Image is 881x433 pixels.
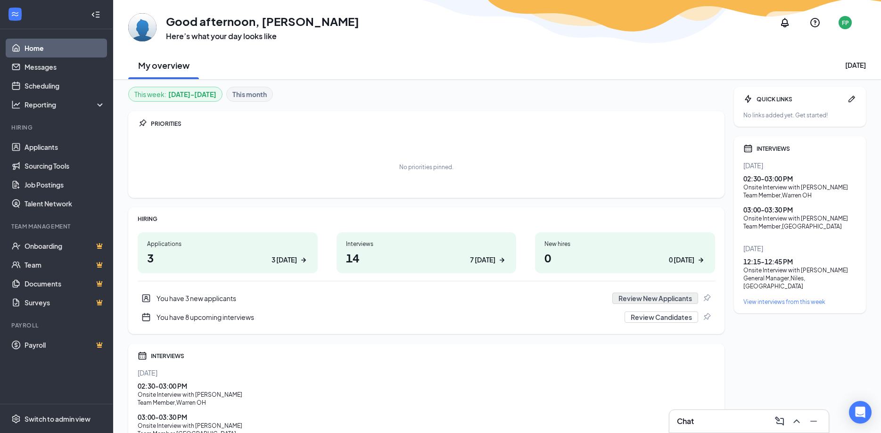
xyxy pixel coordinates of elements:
div: Switch to admin view [25,414,91,424]
div: [DATE] [743,244,856,253]
svg: UserEntity [141,294,151,303]
svg: QuestionInfo [809,17,821,28]
svg: Pin [702,312,711,322]
svg: Analysis [11,100,21,109]
button: Review Candidates [625,311,698,323]
img: Frank P [128,13,156,41]
svg: Calendar [743,144,753,153]
div: Hiring [11,123,103,131]
div: 0 [DATE] [669,255,694,265]
div: Open Intercom Messenger [849,401,872,424]
a: Interviews147 [DATE]ArrowRight [337,232,517,273]
svg: ChevronUp [791,416,802,427]
svg: Calendar [138,351,147,360]
div: FP [842,19,849,27]
a: Messages [25,57,105,76]
a: Job Postings [25,175,105,194]
svg: WorkstreamLogo [10,9,20,19]
h1: 3 [147,250,308,266]
svg: Notifications [779,17,790,28]
button: ComposeMessage [772,414,787,429]
div: 02:30 - 03:00 PM [743,174,856,183]
a: PayrollCrown [25,335,105,354]
div: Reporting [25,100,106,109]
h2: My overview [138,59,189,71]
button: ChevronUp [789,414,804,429]
h1: Good afternoon, [PERSON_NAME] [166,13,359,29]
div: New hires [544,240,706,248]
a: SurveysCrown [25,293,105,312]
h1: 14 [346,250,507,266]
div: Onsite Interview with [PERSON_NAME] [743,183,856,191]
div: [DATE] [138,368,715,377]
div: This week : [134,89,216,99]
svg: CalendarNew [141,312,151,322]
svg: Bolt [743,94,753,104]
svg: Pin [702,294,711,303]
div: Team Member , Warren OH [743,191,856,199]
a: Applications33 [DATE]ArrowRight [138,232,318,273]
div: INTERVIEWS [757,145,856,153]
a: Sourcing Tools [25,156,105,175]
div: Onsite Interview with [PERSON_NAME] [743,214,856,222]
div: General Manager , Niles, [GEOGRAPHIC_DATA] [743,274,856,290]
div: HIRING [138,215,715,223]
div: No links added yet. Get started! [743,111,856,119]
button: Review New Applicants [612,293,698,304]
div: QUICK LINKS [757,95,843,103]
a: Applicants [25,138,105,156]
svg: ArrowRight [497,255,507,265]
b: [DATE] - [DATE] [168,89,216,99]
h1: 0 [544,250,706,266]
a: TeamCrown [25,255,105,274]
a: OnboardingCrown [25,237,105,255]
div: 02:30 - 03:00 PM [138,381,715,391]
a: CalendarNewYou have 8 upcoming interviewsReview CandidatesPin [138,308,715,327]
a: Talent Network [25,194,105,213]
div: You have 8 upcoming interviews [156,312,619,322]
div: Payroll [11,321,103,329]
div: [DATE] [845,60,866,70]
div: No priorities pinned. [399,163,453,171]
div: You have 3 new applicants [138,289,715,308]
a: Scheduling [25,76,105,95]
div: Interviews [346,240,507,248]
div: Onsite Interview with [PERSON_NAME] [743,266,856,274]
h3: Here’s what your day looks like [166,31,359,41]
div: 3 [DATE] [272,255,297,265]
svg: Settings [11,414,21,424]
div: Team Management [11,222,103,230]
svg: Collapse [91,10,100,19]
div: 7 [DATE] [470,255,495,265]
div: Onsite Interview with [PERSON_NAME] [138,422,715,430]
button: Minimize [806,414,821,429]
a: New hires00 [DATE]ArrowRight [535,232,715,273]
div: You have 8 upcoming interviews [138,308,715,327]
svg: Pen [847,94,856,104]
div: INTERVIEWS [151,352,715,360]
a: DocumentsCrown [25,274,105,293]
svg: Minimize [808,416,819,427]
div: 03:00 - 03:30 PM [138,412,715,422]
div: You have 3 new applicants [156,294,607,303]
a: UserEntityYou have 3 new applicantsReview New ApplicantsPin [138,289,715,308]
svg: ArrowRight [696,255,706,265]
div: 12:15 - 12:45 PM [743,257,856,266]
svg: ArrowRight [299,255,308,265]
div: Applications [147,240,308,248]
h3: Chat [677,416,694,426]
svg: Pin [138,119,147,128]
div: 03:00 - 03:30 PM [743,205,856,214]
div: Onsite Interview with [PERSON_NAME] [138,391,715,399]
svg: ComposeMessage [774,416,785,427]
div: [DATE] [743,161,856,170]
div: Team Member , [GEOGRAPHIC_DATA] [743,222,856,230]
a: Home [25,39,105,57]
b: This month [232,89,267,99]
div: PRIORITIES [151,120,715,128]
a: View interviews from this week [743,298,856,306]
div: Team Member , Warren OH [138,399,715,407]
